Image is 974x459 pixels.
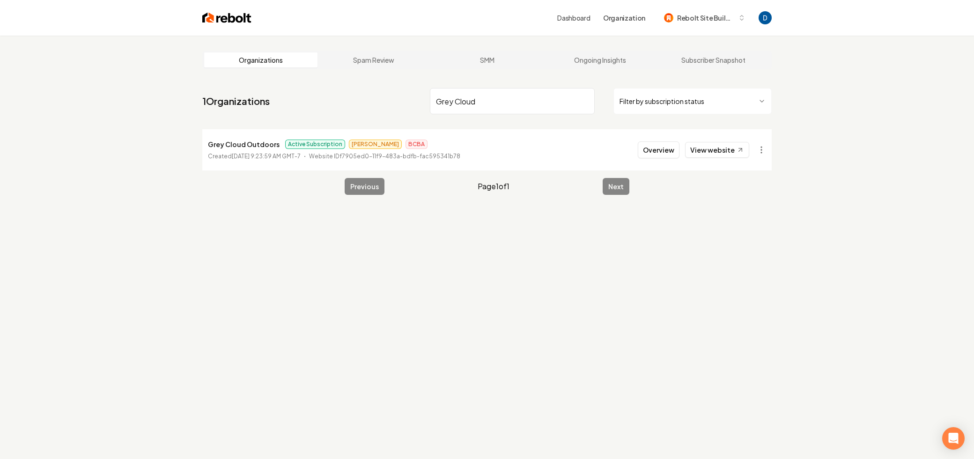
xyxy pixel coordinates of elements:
[208,152,301,161] p: Created
[285,140,345,149] span: Active Subscription
[430,52,544,67] a: SMM
[664,13,673,22] img: Rebolt Site Builder
[202,11,251,24] img: Rebolt Logo
[544,52,657,67] a: Ongoing Insights
[317,52,431,67] a: Spam Review
[208,139,280,150] p: Grey Cloud Outdoors
[406,140,428,149] span: BCBA
[942,427,965,450] div: Open Intercom Messenger
[430,88,595,114] input: Search by name or ID
[557,13,590,22] a: Dashboard
[598,9,651,26] button: Organization
[204,52,317,67] a: Organizations
[349,140,402,149] span: [PERSON_NAME]
[759,11,772,24] img: David Rice
[685,142,749,158] a: View website
[657,52,770,67] a: Subscriber Snapshot
[677,13,734,23] span: Rebolt Site Builder
[202,95,270,108] a: 1Organizations
[232,153,301,160] time: [DATE] 9:23:59 AM GMT-7
[478,181,509,192] span: Page 1 of 1
[309,152,460,161] p: Website ID f7905ed0-11f9-483a-bdfb-fac595341b78
[638,141,679,158] button: Overview
[759,11,772,24] button: Open user button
